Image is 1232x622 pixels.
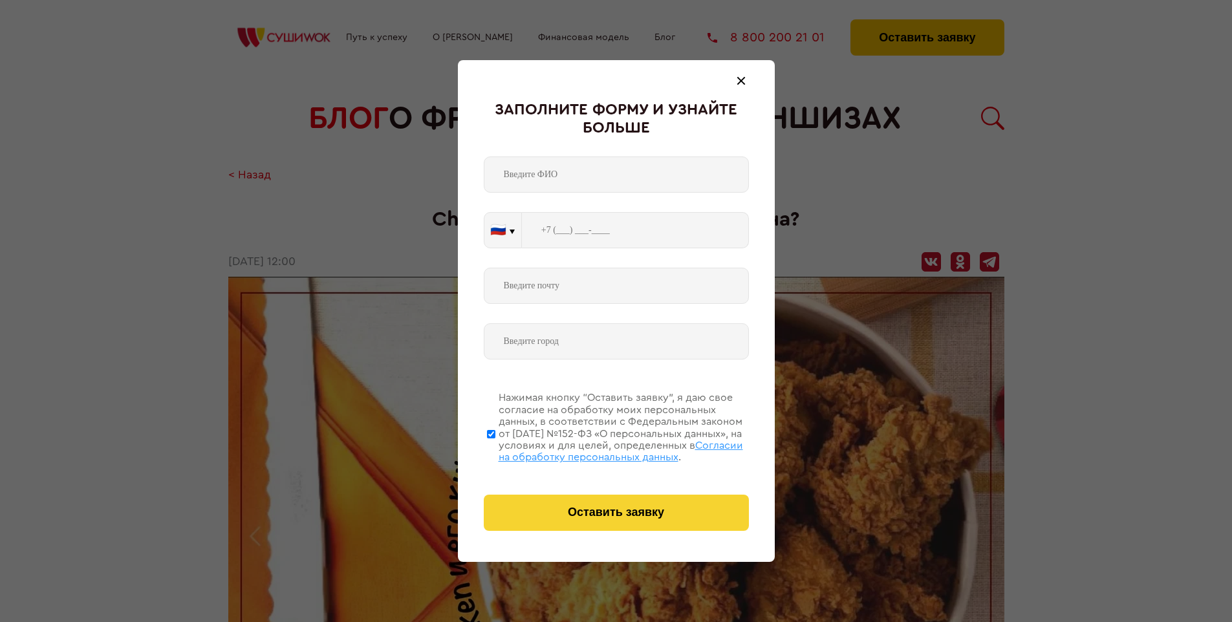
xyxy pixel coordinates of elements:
[484,213,521,248] button: 🇷🇺
[484,102,749,137] div: Заполните форму и узнайте больше
[484,495,749,531] button: Оставить заявку
[484,323,749,359] input: Введите город
[499,440,743,462] span: Согласии на обработку персональных данных
[522,212,749,248] input: +7 (___) ___-____
[484,156,749,193] input: Введите ФИО
[499,392,749,463] div: Нажимая кнопку “Оставить заявку”, я даю свое согласие на обработку моих персональных данных, в со...
[484,268,749,304] input: Введите почту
